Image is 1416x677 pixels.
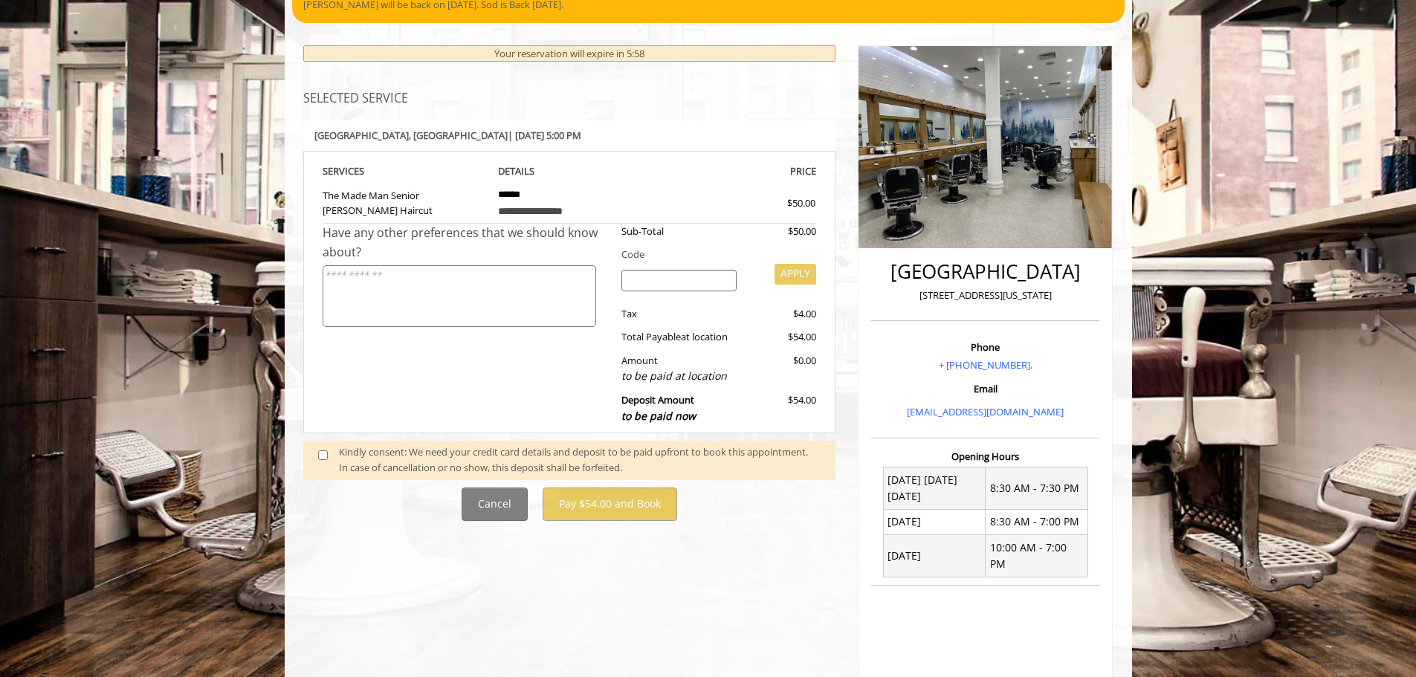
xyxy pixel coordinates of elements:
td: [DATE] [883,509,986,534]
div: Sub-Total [610,224,748,239]
span: to be paid now [621,409,696,423]
div: Have any other preferences that we should know about? [323,224,611,262]
td: 10:00 AM - 7:00 PM [986,535,1088,577]
div: $54.00 [748,329,816,345]
a: + [PHONE_NUMBER]. [939,358,1032,372]
span: S [359,164,364,178]
button: Pay $54.00 and Book [543,487,677,521]
div: Kindly consent: We need your credit card details and deposit to be paid upfront to book this appo... [339,444,821,476]
td: [DATE] [883,535,986,577]
div: Amount [610,353,748,385]
td: The Made Man Senior [PERSON_NAME] Haircut [323,180,488,224]
th: PRICE [652,163,817,180]
a: [EMAIL_ADDRESS][DOMAIN_NAME] [907,405,1064,418]
div: $54.00 [748,392,816,424]
span: at location [681,330,728,343]
b: [GEOGRAPHIC_DATA] | [DATE] 5:00 PM [314,129,581,142]
div: Code [610,247,816,262]
h3: SELECTED SERVICE [303,92,836,106]
div: $50.00 [734,195,815,211]
div: Tax [610,306,748,322]
div: to be paid at location [621,368,737,384]
h3: Email [875,383,1096,394]
h3: Opening Hours [871,451,1099,461]
div: $50.00 [748,224,816,239]
td: [DATE] [DATE] [DATE] [883,467,986,510]
div: $0.00 [748,353,816,385]
span: , [GEOGRAPHIC_DATA] [409,129,508,142]
b: Deposit Amount [621,393,696,423]
div: Your reservation will expire in 5:58 [303,45,836,62]
th: DETAILS [487,163,652,180]
button: APPLY [775,264,816,285]
th: SERVICE [323,163,488,180]
h2: [GEOGRAPHIC_DATA] [875,261,1096,282]
p: [STREET_ADDRESS][US_STATE] [875,288,1096,303]
button: Cancel [462,487,528,521]
div: Total Payable [610,329,748,345]
td: 8:30 AM - 7:30 PM [986,467,1088,510]
h3: Phone [875,342,1096,352]
div: $4.00 [748,306,816,322]
td: 8:30 AM - 7:00 PM [986,509,1088,534]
